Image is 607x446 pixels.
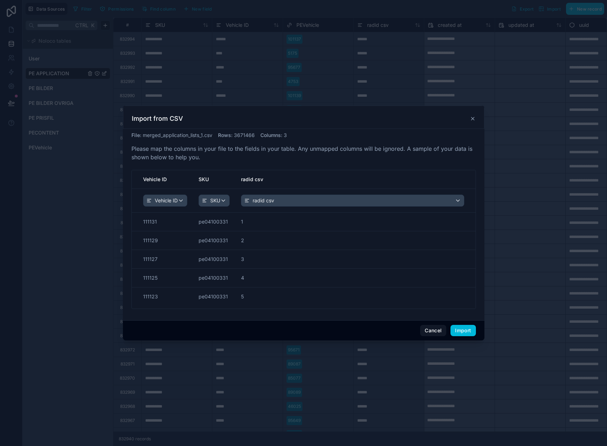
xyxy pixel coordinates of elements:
[235,250,476,269] td: 3
[132,269,193,287] td: 111125
[131,144,476,161] p: Please map the columns in your file to the fields in your table. Any unmapped columns will be ign...
[234,132,255,138] span: 3671466
[131,132,141,138] span: File :
[132,114,183,123] h3: Import from CSV
[132,170,193,189] th: Vehicle ID
[132,231,193,250] td: 111129
[143,195,187,207] button: Vehicle ID
[450,325,476,336] button: Import
[143,132,212,138] span: merged_application_lists_1.csv
[193,250,235,269] td: pe04100331
[193,231,235,250] td: pe04100331
[199,195,230,207] button: SKU
[235,269,476,287] td: 4
[420,325,446,336] button: Cancel
[260,132,282,138] span: Columns :
[132,213,193,231] td: 111131
[241,195,464,207] button: radid csv
[193,213,235,231] td: pe04100331
[235,287,476,309] td: 5
[132,287,193,309] td: 111123
[193,170,235,189] th: SKU
[132,250,193,269] td: 111127
[155,197,178,204] span: Vehicle ID
[210,197,220,204] span: SKU
[218,132,232,138] span: Rows :
[235,213,476,231] td: 1
[253,197,274,204] span: radid csv
[193,269,235,287] td: pe04100331
[235,231,476,250] td: 2
[193,287,235,309] td: pe04100331
[132,170,476,309] div: scrollable content
[284,132,287,138] span: 3
[235,170,476,189] th: radid csv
